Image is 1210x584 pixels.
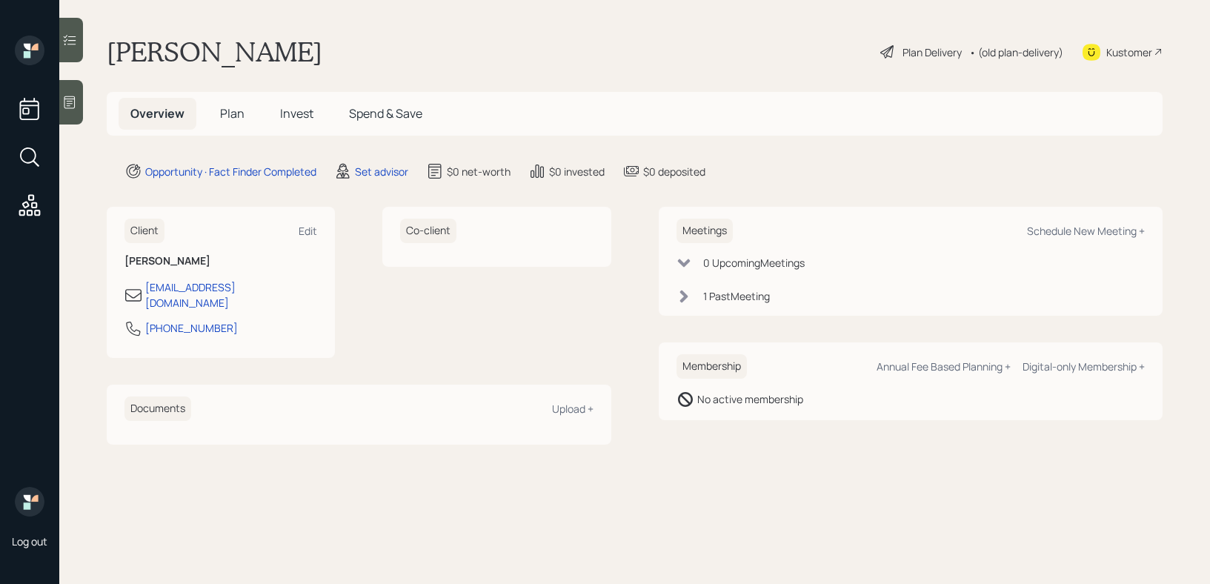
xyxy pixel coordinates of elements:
div: Opportunity · Fact Finder Completed [145,164,316,179]
h6: Client [124,219,164,243]
div: Set advisor [355,164,408,179]
img: retirable_logo.png [15,487,44,517]
span: Overview [130,105,185,122]
span: Plan [220,105,245,122]
h1: [PERSON_NAME] [107,36,322,68]
div: 1 Past Meeting [703,288,770,304]
div: Schedule New Meeting + [1027,224,1145,238]
div: Edit [299,224,317,238]
h6: Membership [677,354,747,379]
div: 0 Upcoming Meeting s [703,255,805,271]
div: [EMAIL_ADDRESS][DOMAIN_NAME] [145,279,317,311]
h6: Co-client [400,219,456,243]
div: [PHONE_NUMBER] [145,320,238,336]
div: Kustomer [1106,44,1152,60]
span: Invest [280,105,313,122]
div: Annual Fee Based Planning + [877,359,1011,374]
div: Digital-only Membership + [1023,359,1145,374]
div: No active membership [697,391,803,407]
span: Spend & Save [349,105,422,122]
div: $0 invested [549,164,605,179]
div: Log out [12,534,47,548]
div: $0 net-worth [447,164,511,179]
div: Plan Delivery [902,44,962,60]
h6: Documents [124,396,191,421]
div: $0 deposited [643,164,705,179]
h6: Meetings [677,219,733,243]
div: • (old plan-delivery) [969,44,1063,60]
h6: [PERSON_NAME] [124,255,317,268]
div: Upload + [552,402,594,416]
